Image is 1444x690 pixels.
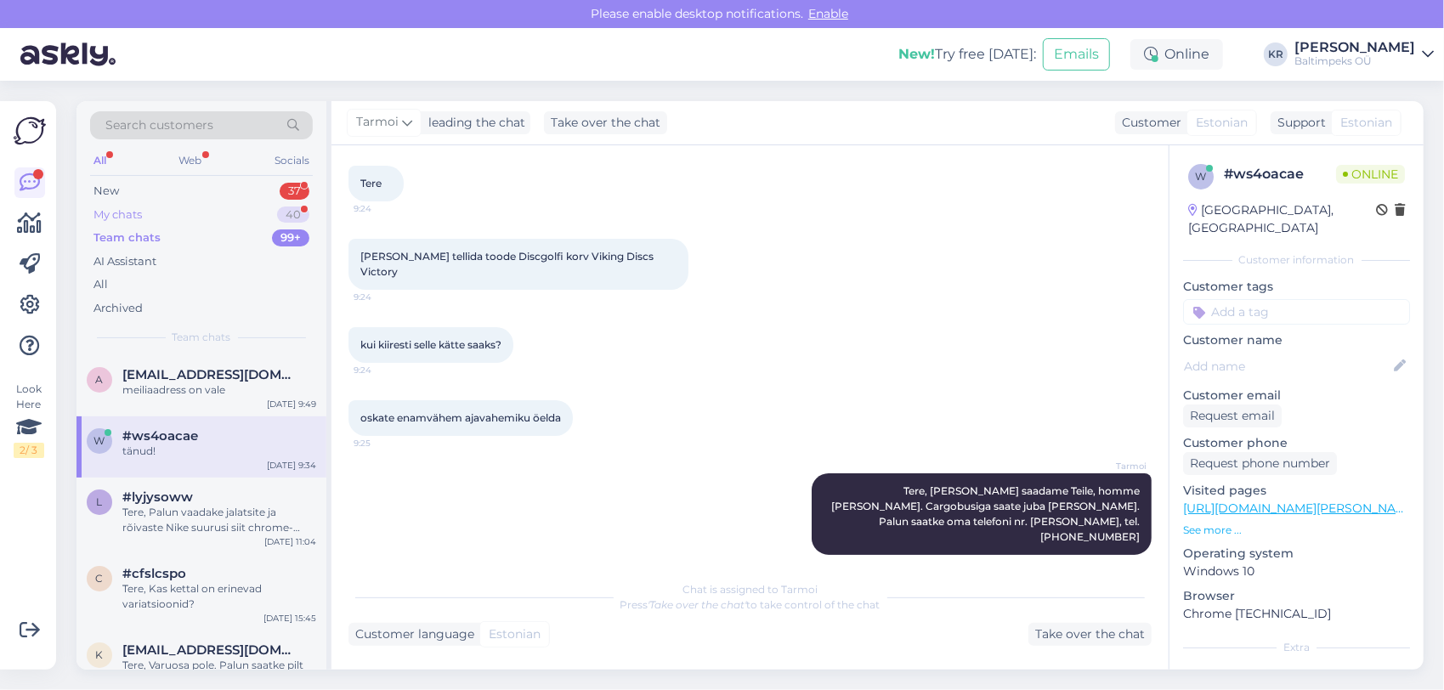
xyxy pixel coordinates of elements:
b: New! [898,46,935,62]
span: k [96,648,104,661]
div: Tere, Varuosa pole. Palun saatke pilt uisust ja probleemist, võtame tootjaga ühendust, [EMAIL_ADD... [122,658,316,688]
span: #cfslcspo [122,566,186,581]
span: Estonian [1340,114,1392,132]
span: Seen ✓ 9:27 [1083,556,1147,568]
div: Customer language [348,625,474,643]
div: Request phone number [1183,452,1337,475]
div: tänud! [122,444,316,459]
i: 'Take over the chat' [648,598,747,611]
div: [DATE] 9:49 [267,398,316,410]
p: Windows 10 [1183,563,1410,580]
div: My chats [93,206,142,223]
p: Notes [1183,665,1410,683]
button: Emails [1043,38,1110,71]
div: Take over the chat [544,111,667,134]
p: Customer tags [1183,278,1410,296]
span: w [94,434,105,447]
div: Request email [1183,404,1282,427]
div: AI Assistant [93,253,156,270]
div: 99+ [272,229,309,246]
span: Tarmoi [356,113,399,132]
span: Enable [803,6,853,21]
p: Chrome [TECHNICAL_ID] [1183,605,1410,623]
span: Search customers [105,116,213,134]
a: [PERSON_NAME]Baltimpeks OÜ [1294,41,1434,68]
span: #lyjysoww [122,489,193,505]
div: Try free [DATE]: [898,44,1036,65]
div: Take over the chat [1028,623,1152,646]
span: l [97,495,103,508]
span: 9:24 [354,291,417,303]
span: koidike@gmail.com [122,642,299,658]
input: Add a tag [1183,299,1410,325]
p: Visited pages [1183,482,1410,500]
span: Press to take control of the chat [620,598,881,611]
div: New [93,183,119,200]
span: Tarmoi [1083,460,1147,472]
span: Tere, [PERSON_NAME] saadame Teile, homme [PERSON_NAME]. Cargobusiga saate juba [PERSON_NAME]. Pal... [831,484,1142,543]
div: All [90,150,110,172]
input: Add name [1184,357,1390,376]
p: Operating system [1183,545,1410,563]
div: KR [1264,42,1288,66]
span: oskate enamvähem ajavahemiku öelda [360,411,561,424]
img: Askly Logo [14,115,46,147]
div: [DATE] 15:45 [263,612,316,625]
div: Archived [93,300,143,317]
div: Customer [1115,114,1181,132]
p: See more ... [1183,523,1410,538]
span: 9:24 [354,202,417,215]
div: All [93,276,108,293]
p: Customer name [1183,331,1410,349]
div: Team chats [93,229,161,246]
span: a [96,373,104,386]
span: kui kiiresti selle kätte saaks? [360,338,501,351]
div: Extra [1183,640,1410,655]
div: Support [1271,114,1326,132]
p: Customer email [1183,387,1410,404]
span: Estonian [489,625,541,643]
div: Customer information [1183,252,1410,268]
div: Socials [271,150,313,172]
span: Online [1336,165,1405,184]
span: #ws4oacae [122,428,198,444]
span: Team chats [173,330,231,345]
div: Baltimpeks OÜ [1294,54,1415,68]
a: [URL][DOMAIN_NAME][PERSON_NAME] [1183,501,1418,516]
div: 37 [280,183,309,200]
div: # ws4oacae [1224,164,1336,184]
div: Tere, Palun vaadake jalatsite ja rõivaste Nike suurusi siit chrome-extension://efaidnbmnnnibpcajp... [122,505,316,535]
span: w [1196,170,1207,183]
div: 2 / 3 [14,443,44,458]
div: meiliaadress on vale [122,382,316,398]
span: 9:24 [354,364,417,376]
div: leading the chat [422,114,525,132]
p: Customer phone [1183,434,1410,452]
span: Chat is assigned to Tarmoi [682,583,818,596]
div: Look Here [14,382,44,458]
span: 9:25 [354,437,417,450]
div: [PERSON_NAME] [1294,41,1415,54]
span: annialissa005@gmail.com [122,367,299,382]
span: c [96,572,104,585]
div: Online [1130,39,1223,70]
div: Tere, Kas kettal on erinevad variatsioonid? [122,581,316,612]
div: [GEOGRAPHIC_DATA], [GEOGRAPHIC_DATA] [1188,201,1376,237]
span: Tere [360,177,382,189]
p: Browser [1183,587,1410,605]
span: [PERSON_NAME] tellida toode Discgolfi korv Viking Discs Victory [360,250,656,278]
div: Web [176,150,206,172]
span: Estonian [1196,114,1248,132]
div: 40 [277,206,309,223]
div: [DATE] 9:34 [267,459,316,472]
div: [DATE] 11:04 [264,535,316,548]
